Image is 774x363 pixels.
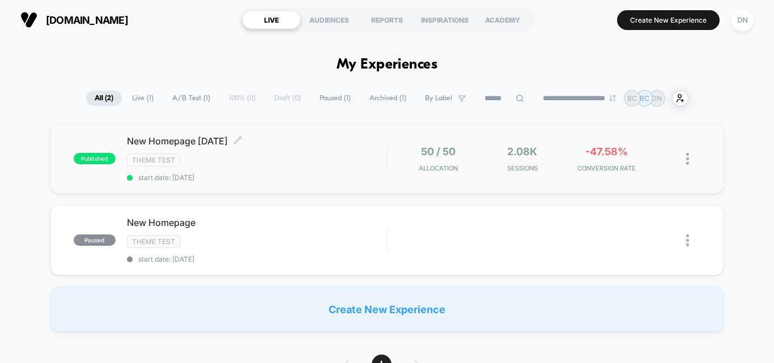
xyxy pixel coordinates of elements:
button: DN [728,8,757,32]
p: BC [627,94,637,103]
div: DN [732,9,754,31]
p: DN [652,94,662,103]
span: paused [74,234,116,246]
span: Live ( 1 ) [124,91,162,106]
span: -47.58% [585,146,628,157]
span: 50 / 50 [421,146,456,157]
div: REPORTS [358,11,416,29]
span: Archived ( 1 ) [361,91,415,106]
div: AUDIENCES [300,11,358,29]
span: start date: [DATE] [127,255,386,263]
img: close [686,153,689,165]
button: Create New Experience [617,10,720,30]
span: [DOMAIN_NAME] [46,14,128,26]
span: CONVERSION RATE [567,164,646,172]
span: New Homepage [DATE] [127,135,386,147]
div: INSPIRATIONS [416,11,474,29]
span: published [74,153,116,164]
span: Theme Test [127,153,180,166]
span: All ( 2 ) [86,91,122,106]
img: Visually logo [20,11,37,28]
span: Theme Test [127,235,180,248]
span: Paused ( 1 ) [311,91,359,106]
span: 2.08k [507,146,537,157]
span: A/B Test ( 1 ) [164,91,219,106]
h1: My Experiences [337,57,438,73]
span: New Homepage [127,217,386,228]
img: end [609,95,616,101]
p: BC [640,94,649,103]
button: [DOMAIN_NAME] [17,11,131,29]
div: Create New Experience [50,287,724,332]
span: Sessions [483,164,562,172]
img: close [686,234,689,246]
span: Allocation [419,164,458,172]
span: By Label [425,94,452,103]
span: start date: [DATE] [127,173,386,182]
div: ACADEMY [474,11,531,29]
div: LIVE [243,11,300,29]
